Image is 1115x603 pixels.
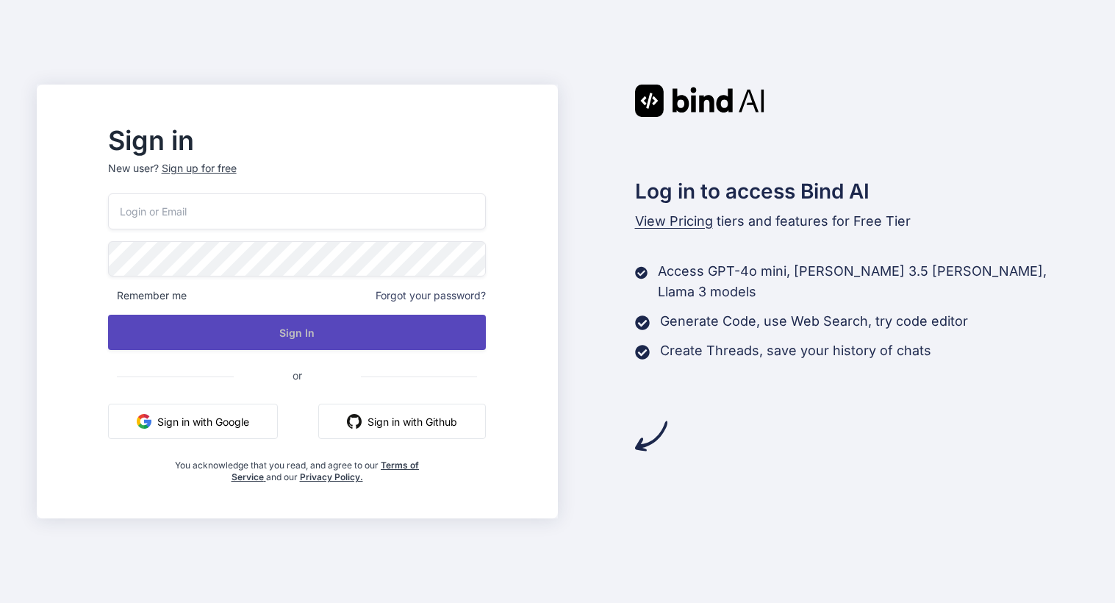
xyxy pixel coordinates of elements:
img: Bind AI logo [635,85,764,117]
input: Login or Email [108,193,487,229]
p: New user? [108,161,487,193]
button: Sign In [108,315,487,350]
div: You acknowledge that you read, and agree to our and our [171,451,423,483]
div: Sign up for free [162,161,237,176]
button: Sign in with Google [108,404,278,439]
a: Privacy Policy. [300,471,363,482]
p: tiers and features for Free Tier [635,211,1079,232]
span: Remember me [108,288,187,303]
span: or [234,357,361,393]
img: github [347,414,362,429]
button: Sign in with Github [318,404,486,439]
a: Terms of Service [232,460,420,482]
img: google [137,414,151,429]
span: Forgot your password? [376,288,486,303]
p: Create Threads, save your history of chats [660,340,931,361]
h2: Sign in [108,129,487,152]
span: View Pricing [635,213,713,229]
p: Access GPT-4o mini, [PERSON_NAME] 3.5 [PERSON_NAME], Llama 3 models [658,261,1079,302]
p: Generate Code, use Web Search, try code editor [660,311,968,332]
img: arrow [635,420,667,452]
h2: Log in to access Bind AI [635,176,1079,207]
